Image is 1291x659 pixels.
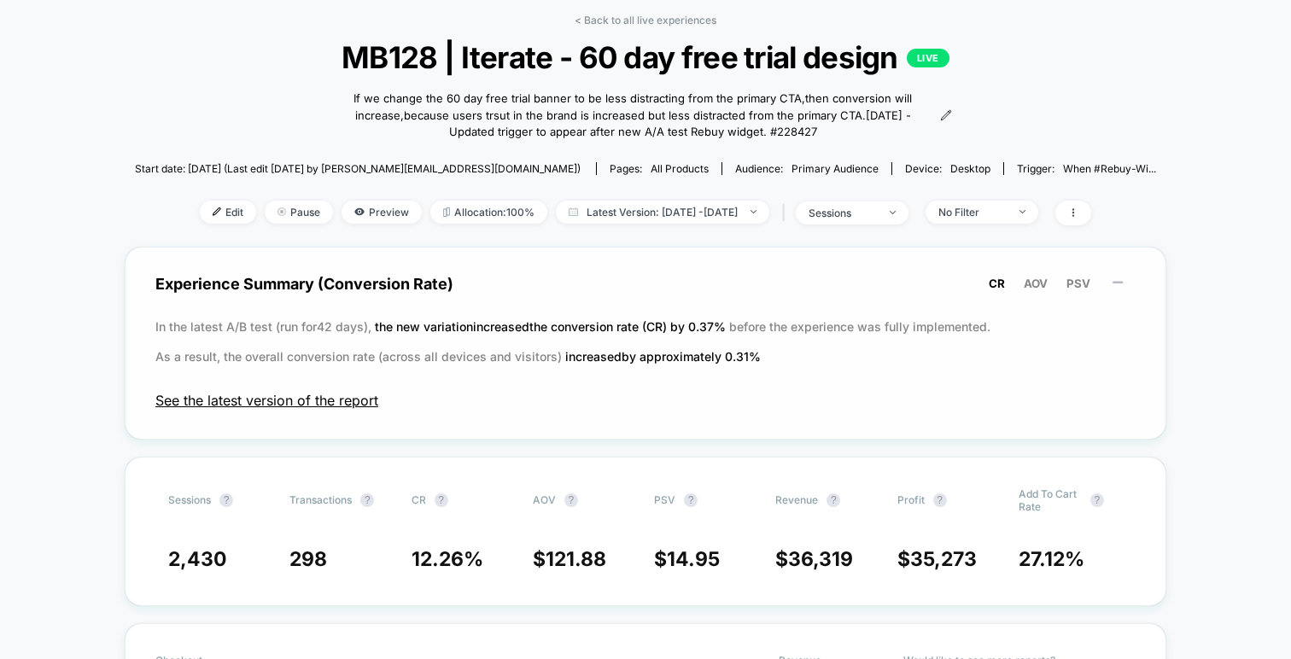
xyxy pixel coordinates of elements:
span: Profit [897,493,925,506]
div: No Filter [938,206,1007,219]
button: CR [984,276,1010,291]
span: 14.95 [667,547,720,571]
span: 27.12 % [1019,547,1084,571]
button: AOV [1019,276,1053,291]
span: Start date: [DATE] (Last edit [DATE] by [PERSON_NAME][EMAIL_ADDRESS][DOMAIN_NAME]) [135,162,581,175]
span: 2,430 [168,547,227,571]
img: calendar [569,207,578,216]
span: 298 [289,547,327,571]
span: $ [897,547,977,571]
span: $ [533,547,606,571]
span: Preview [342,201,422,224]
button: ? [684,493,698,507]
span: $ [775,547,853,571]
span: Revenue [775,493,818,506]
span: $ [654,547,720,571]
a: < Back to all live experiences [575,14,716,26]
button: ? [827,493,840,507]
button: ? [435,493,448,507]
span: AOV [1024,277,1048,290]
button: ? [360,493,374,507]
span: See the latest version of the report [155,392,1136,409]
button: ? [933,493,947,507]
button: ? [564,493,578,507]
img: edit [213,207,221,216]
button: ? [1090,493,1104,507]
span: | [778,201,796,225]
span: all products [651,162,709,175]
p: LIVE [907,49,949,67]
span: MB128 | Iterate - 60 day free trial design [186,39,1105,75]
div: Audience: [735,162,879,175]
span: the new variation increased the conversion rate (CR) by 0.37 % [375,319,729,334]
span: PSV [1066,277,1090,290]
div: sessions [809,207,877,219]
span: Add To Cart Rate [1019,487,1082,513]
img: rebalance [443,207,450,217]
p: In the latest A/B test (run for 42 days), before the experience was fully implemented. As a resul... [155,312,1136,371]
span: desktop [950,162,990,175]
span: CR [412,493,426,506]
img: end [751,210,756,213]
span: increased by approximately 0.31 % [565,349,761,364]
span: 35,273 [910,547,977,571]
span: AOV [533,493,556,506]
span: 36,319 [788,547,853,571]
span: Device: [891,162,1003,175]
span: Allocation: 100% [430,201,547,224]
span: Transactions [289,493,352,506]
span: Latest Version: [DATE] - [DATE] [556,201,769,224]
span: Pause [265,201,333,224]
img: end [277,207,286,216]
img: end [890,211,896,214]
span: Edit [200,201,256,224]
div: Pages: [610,162,709,175]
span: 12.26 % [412,547,483,571]
span: CR [989,277,1005,290]
div: Trigger: [1017,162,1156,175]
span: PSV [654,493,675,506]
span: If we change the 60 day free trial banner to be less distracting from the primary CTA,then conver... [339,90,926,141]
button: ? [219,493,233,507]
span: Sessions [168,493,211,506]
button: PSV [1061,276,1095,291]
span: Primary Audience [792,162,879,175]
img: end [1019,210,1025,213]
span: When #rebuy-wi... [1063,162,1156,175]
span: Experience Summary (Conversion Rate) [155,265,1136,303]
span: 121.88 [546,547,606,571]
